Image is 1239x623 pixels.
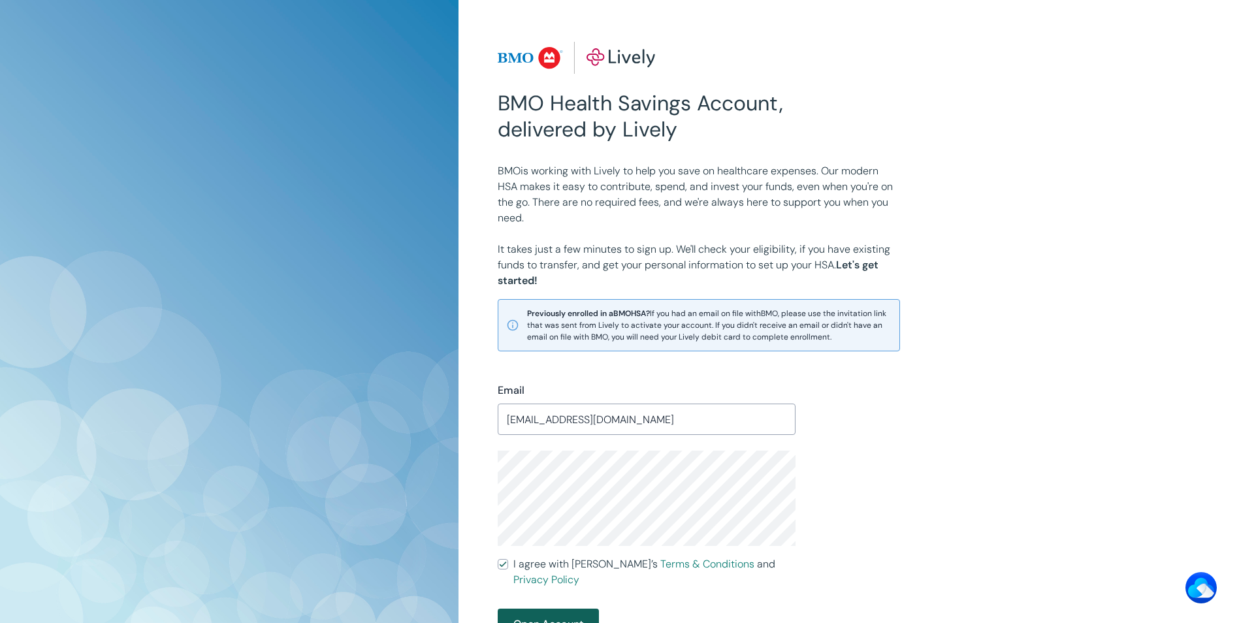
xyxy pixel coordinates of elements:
[498,383,524,398] label: Email
[660,557,754,571] a: Terms & Conditions
[513,573,579,586] a: Privacy Policy
[513,556,796,588] span: I agree with [PERSON_NAME]’s and
[527,308,650,319] strong: Previously enrolled in a BMO HSA?
[527,308,892,343] span: If you had an email on file with BMO , please use the invitation link that was sent from Lively t...
[498,163,900,226] p: BMO is working with Lively to help you save on healthcare expenses. Our modern HSA makes it easy ...
[498,90,796,142] h2: BMO Health Savings Account, delivered by Lively
[498,42,656,74] img: Lively
[498,242,900,289] p: It takes just a few minutes to sign up. We'll check your eligibility, if you have existing funds ...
